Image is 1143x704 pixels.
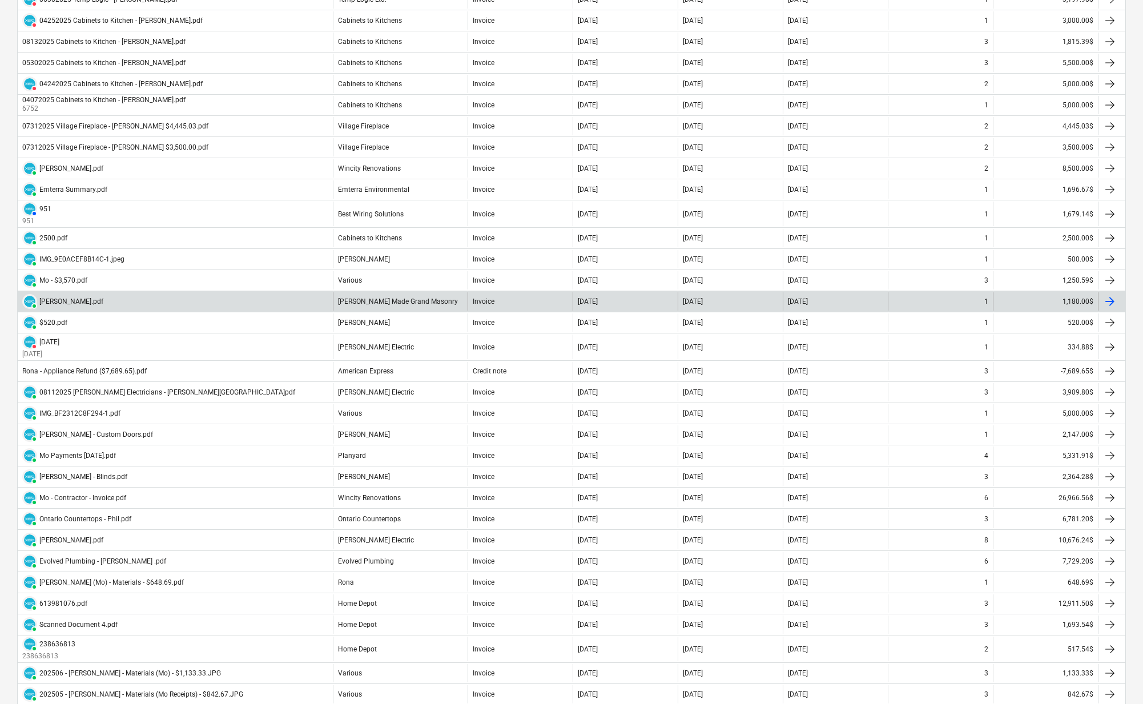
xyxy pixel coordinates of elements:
[22,554,37,569] div: Invoice has been synced with Xero and its status is currently PAID
[22,448,37,463] div: Invoice has been synced with Xero and its status is currently PAID
[338,276,362,284] div: Various
[984,367,988,375] div: 3
[984,122,988,130] div: 2
[39,640,75,648] div: 238636813
[993,54,1098,72] div: 5,500.00$
[39,276,87,284] div: Mo - $3,570.pdf
[993,616,1098,634] div: 1,693.54$
[473,409,494,417] div: Invoice
[338,645,377,653] div: Home Depot
[993,159,1098,178] div: 8,500.00$
[22,512,37,526] div: Invoice has been synced with Xero and its status is currently PAID
[338,473,390,481] div: [PERSON_NAME]
[473,186,494,194] div: Invoice
[993,271,1098,289] div: 1,250.59$
[788,452,808,460] div: [DATE]
[578,600,598,608] div: [DATE]
[338,38,402,46] div: Cabinets to Kitchens
[993,531,1098,549] div: 10,676.24$
[39,205,51,213] div: 951
[788,80,808,88] div: [DATE]
[24,689,35,700] img: xero.svg
[788,276,808,284] div: [DATE]
[788,210,808,218] div: [DATE]
[788,164,808,172] div: [DATE]
[984,621,988,629] div: 3
[24,184,35,195] img: xero.svg
[338,122,389,130] div: Village Fireplace
[338,186,409,194] div: Emterra Environmental
[578,255,598,263] div: [DATE]
[22,637,37,651] div: Invoice has been synced with Xero and its status is currently PAID
[22,575,37,590] div: Invoice has been synced with Xero and its status is currently PAID
[473,557,494,565] div: Invoice
[24,556,35,567] img: xero.svg
[24,232,35,244] img: xero.svg
[788,645,808,653] div: [DATE]
[984,319,988,327] div: 1
[22,202,37,216] div: Invoice has been synced with Xero and its status is currently AUTHORISED
[24,429,35,440] img: xero.svg
[578,515,598,523] div: [DATE]
[338,101,402,109] div: Cabinets to Kitchens
[993,685,1098,703] div: 842.67$
[24,638,35,650] img: xero.svg
[993,202,1098,226] div: 1,679.14$
[39,515,131,523] div: Ontario Countertops - Phil.pdf
[683,494,703,502] div: [DATE]
[788,473,808,481] div: [DATE]
[338,536,414,544] div: [PERSON_NAME] Electric
[473,367,506,375] div: Credit note
[473,164,494,172] div: Invoice
[788,578,808,586] div: [DATE]
[473,621,494,629] div: Invoice
[578,473,598,481] div: [DATE]
[473,210,494,218] div: Invoice
[578,122,598,130] div: [DATE]
[39,494,126,502] div: Mo - Contractor - Invoice.pdf
[578,101,598,109] div: [DATE]
[473,578,494,586] div: Invoice
[993,250,1098,268] div: 500.00$
[338,343,414,351] div: [PERSON_NAME] Electric
[788,38,808,46] div: [DATE]
[683,122,703,130] div: [DATE]
[39,80,203,88] div: 04242025 Cabinets to Kitchen - [PERSON_NAME].pdf
[984,234,988,242] div: 1
[993,468,1098,486] div: 2,364.28$
[473,38,494,46] div: Invoice
[578,276,598,284] div: [DATE]
[24,513,35,525] img: xero.svg
[984,645,988,653] div: 2
[22,294,37,309] div: Invoice has been synced with Xero and its status is currently PAID
[984,186,988,194] div: 1
[993,383,1098,401] div: 3,909.80$
[22,349,59,359] p: [DATE]
[683,578,703,586] div: [DATE]
[22,122,208,130] div: 07312025 Village Fireplace - [PERSON_NAME] $4,445.03.pdf
[24,619,35,630] img: xero.svg
[683,452,703,460] div: [DATE]
[984,452,988,460] div: 4
[993,573,1098,592] div: 648.69$
[338,515,401,523] div: Ontario Countertops
[788,621,808,629] div: [DATE]
[22,104,188,114] p: 6752
[984,536,988,544] div: 8
[788,494,808,502] div: [DATE]
[984,343,988,351] div: 1
[22,273,37,288] div: Invoice has been synced with Xero and its status is currently PAID
[984,431,988,439] div: 1
[338,80,402,88] div: Cabinets to Kitchens
[788,255,808,263] div: [DATE]
[39,234,67,242] div: 2500.pdf
[788,186,808,194] div: [DATE]
[578,409,598,417] div: [DATE]
[22,335,37,349] div: Invoice has been synced with Xero and its status is currently DELETED
[22,367,147,375] div: Rona - Appliance Refund ($7,689.65).pdf
[993,292,1098,311] div: 1,180.00$
[984,38,988,46] div: 3
[683,186,703,194] div: [DATE]
[473,645,494,653] div: Invoice
[338,621,377,629] div: Home Depot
